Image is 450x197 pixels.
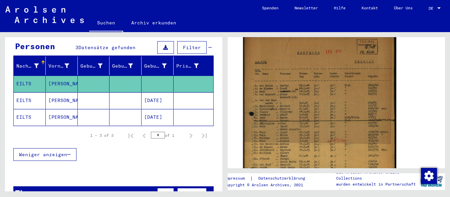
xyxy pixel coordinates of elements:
button: First page [124,129,138,142]
a: Archiv erkunden [123,15,184,31]
div: | [224,175,313,182]
span: Datensätze gefunden [78,44,136,51]
span: 3 [75,44,78,51]
button: Weniger anzeigen [13,148,76,161]
a: Datenschutzerklärung [253,175,313,182]
span: DE [429,6,436,11]
mat-cell: [PERSON_NAME] [46,92,78,109]
div: Geburtsdatum [144,61,175,71]
mat-header-cell: Prisoner # [174,57,213,75]
button: Last page [198,129,211,142]
img: Arolsen_neg.svg [5,6,84,23]
img: Zustimmung ändern [421,168,437,184]
div: Nachname [16,61,47,71]
div: Geburtsname [80,63,103,70]
img: yv_logo.png [419,173,444,190]
mat-cell: [PERSON_NAME] [46,76,78,92]
div: Prisoner # [176,63,199,70]
div: Geburtsname [80,61,111,71]
span: Filter [183,44,201,51]
mat-cell: [DATE] [142,92,174,109]
div: Prisoner # [176,61,207,71]
a: Impressum [224,175,250,182]
button: Next page [184,129,198,142]
div: Vorname [48,61,77,71]
span: Weniger anzeigen [19,152,67,158]
mat-header-cell: Geburt‏ [109,57,142,75]
mat-header-cell: Geburtsname [78,57,110,75]
mat-header-cell: Vorname [46,57,78,75]
mat-cell: [DATE] [142,109,174,125]
div: of 1 [151,132,184,138]
div: Geburt‏ [112,63,133,70]
mat-cell: EILTS [14,76,46,92]
p: Copyright © Arolsen Archives, 2021 [224,182,313,188]
div: Nachname [16,63,39,70]
mat-cell: [PERSON_NAME] [46,109,78,125]
button: Previous page [138,129,151,142]
div: 1 – 3 of 3 [90,132,114,138]
mat-cell: EILTS [14,92,46,109]
p: Die Arolsen Archives Online-Collections [336,169,418,181]
mat-cell: EILTS [14,109,46,125]
mat-header-cell: Geburtsdatum [142,57,174,75]
button: Filter [177,41,207,54]
mat-header-cell: Nachname [14,57,46,75]
div: Vorname [48,63,69,70]
p: wurden entwickelt in Partnerschaft mit [336,181,418,193]
div: Personen [15,40,55,52]
div: Geburtsdatum [144,63,167,70]
a: Suchen [89,15,123,32]
div: Geburt‏ [112,61,141,71]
